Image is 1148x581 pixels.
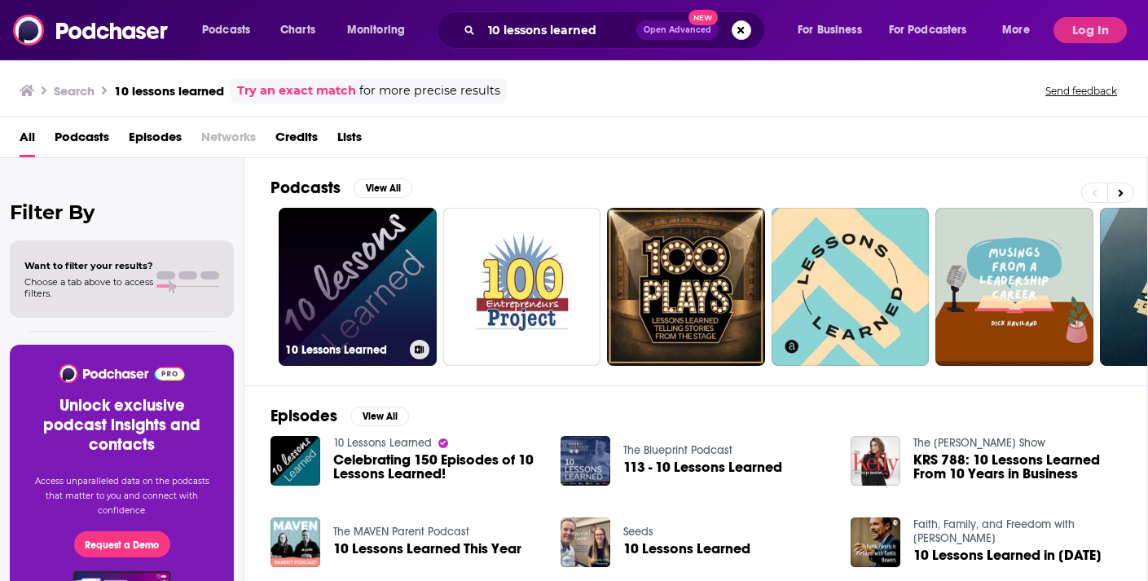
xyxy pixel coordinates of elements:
a: 113 - 10 Lessons Learned [623,460,782,474]
h3: Search [54,83,95,99]
h2: Podcasts [271,178,341,198]
button: open menu [991,17,1050,43]
span: for more precise results [359,81,500,100]
img: Podchaser - Follow, Share and Rate Podcasts [13,15,169,46]
span: Open Advanced [644,26,711,34]
a: Podcasts [55,124,109,157]
span: For Podcasters [889,19,967,42]
img: 10 Lessons Learned in 2021 [851,517,900,567]
a: Episodes [129,124,182,157]
a: Lists [337,124,362,157]
button: View All [350,407,409,426]
a: All [20,124,35,157]
a: Charts [270,17,325,43]
span: For Business [798,19,862,42]
span: More [1002,19,1030,42]
button: Log In [1053,17,1127,43]
span: Want to filter your results? [24,260,153,271]
img: 10 Lessons Learned [561,517,610,567]
span: Monitoring [347,19,405,42]
img: 113 - 10 Lessons Learned [561,436,610,486]
span: Charts [280,19,315,42]
a: The Kelly Roach Show [913,436,1045,450]
a: Try an exact match [237,81,356,100]
a: PodcastsView All [271,178,412,198]
button: View All [354,178,412,198]
a: Seeds [623,525,653,539]
h3: 10 Lessons Learned [285,343,403,357]
button: Request a Demo [74,531,170,557]
h3: Unlock exclusive podcast insights and contacts [29,396,214,455]
a: Credits [275,124,318,157]
button: open menu [878,17,991,43]
span: Networks [201,124,256,157]
h3: 10 lessons learned [114,83,224,99]
span: Choose a tab above to access filters. [24,276,153,299]
a: The Blueprint Podcast [623,443,732,457]
button: open menu [786,17,882,43]
div: Search podcasts, credits, & more... [452,11,781,49]
a: KRS 788: 10 Lessons Learned From 10 Years in Business [913,453,1121,481]
a: 10 Lessons Learned [333,436,432,450]
button: open menu [336,17,426,43]
button: Open AdvancedNew [636,20,719,40]
h2: Filter By [10,200,234,224]
a: 10 Lessons Learned in 2021 [913,548,1102,562]
a: 10 Lessons Learned This Year [333,542,521,556]
input: Search podcasts, credits, & more... [482,17,636,43]
a: EpisodesView All [271,406,409,426]
img: 10 Lessons Learned This Year [271,517,320,567]
button: Send feedback [1040,84,1122,98]
a: Faith, Family, and Freedom with Curtis Bowers [913,517,1075,545]
a: Celebrating 150 Episodes of 10 Lessons Learned! [333,453,541,481]
span: 10 Lessons Learned in [DATE] [913,548,1102,562]
button: open menu [191,17,271,43]
span: Podcasts [202,19,250,42]
h2: Episodes [271,406,337,426]
a: 10 Lessons Learned [279,208,437,366]
p: Access unparalleled data on the podcasts that matter to you and connect with confidence. [29,474,214,518]
span: New [688,10,718,25]
img: Celebrating 150 Episodes of 10 Lessons Learned! [271,436,320,486]
a: 10 Lessons Learned [623,542,750,556]
img: Podchaser - Follow, Share and Rate Podcasts [58,364,186,383]
img: KRS 788: 10 Lessons Learned From 10 Years in Business [851,436,900,486]
a: The MAVEN Parent Podcast [333,525,469,539]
